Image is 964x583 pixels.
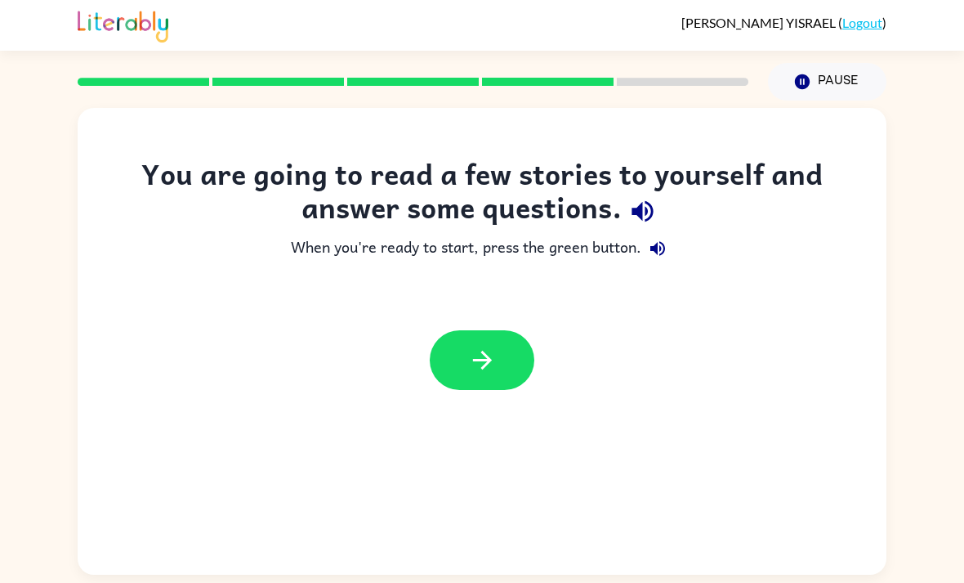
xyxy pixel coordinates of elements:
[681,15,886,30] div: ( )
[78,7,168,43] img: Literably
[681,15,838,30] span: [PERSON_NAME] YISRAEL
[110,232,854,265] div: When you're ready to start, press the green button.
[842,15,882,30] a: Logout
[110,157,854,232] div: You are going to read a few stories to yourself and answer some questions.
[768,63,886,101] button: Pause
